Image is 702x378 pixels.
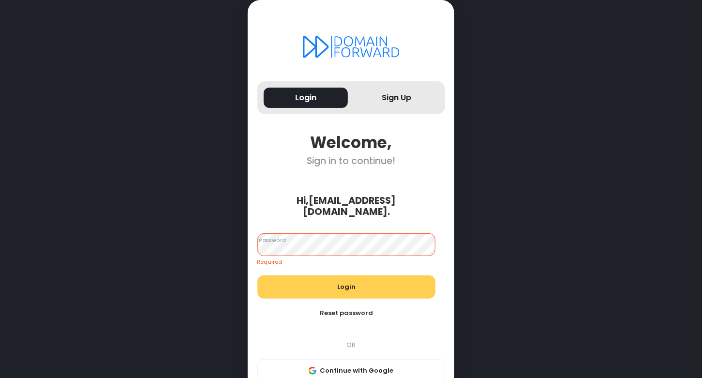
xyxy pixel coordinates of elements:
[264,88,348,108] button: Login
[257,133,445,152] div: Welcome,
[257,275,436,299] button: Login
[257,258,436,266] div: Required
[257,302,436,325] button: Reset password
[257,155,445,166] div: Sign in to continue!
[253,340,450,350] div: OR
[354,88,439,108] button: Sign Up
[253,195,440,218] div: Hi, [EMAIL_ADDRESS][DOMAIN_NAME] .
